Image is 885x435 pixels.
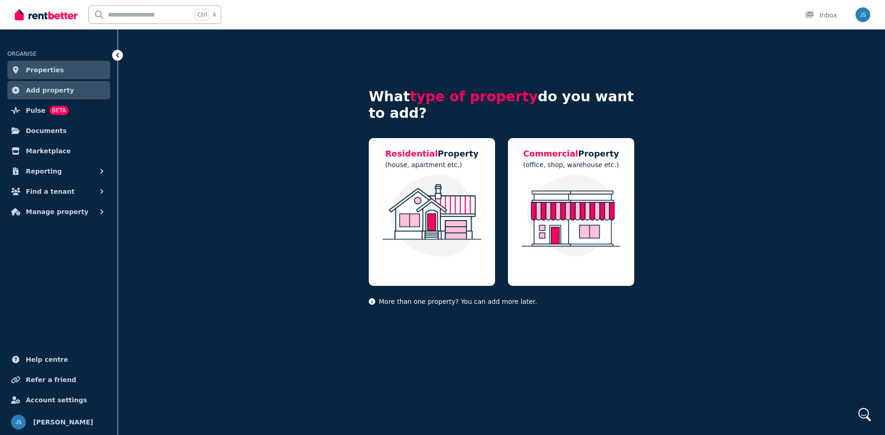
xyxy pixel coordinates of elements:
[7,122,110,140] a: Documents
[45,12,63,21] p: Active
[7,162,110,180] button: Reporting
[26,64,64,75] span: Properties
[11,415,26,429] img: Jethro Stokes
[854,404,876,426] iframe: Intercom live chat
[7,197,177,243] div: Rochelle says…
[8,282,177,298] textarea: Message…
[26,374,76,385] span: Refer a friend
[7,167,151,196] div: May I know the address of the property are you referring to?
[7,391,110,409] a: Account settings
[28,108,37,117] img: Profile image for Rochelle
[213,11,216,18] span: k
[7,203,110,221] button: Manage property
[7,51,36,57] span: ORGANISE
[523,147,619,160] h5: Property
[26,186,75,197] span: Find a tenant
[7,79,177,107] div: The RentBetter Team says…
[49,106,69,115] span: BETA
[26,394,87,406] span: Account settings
[7,350,110,369] a: Help centre
[144,4,162,21] button: Home
[7,79,124,99] div: Did that answer your question?
[7,243,177,304] div: The RentBetter Team says…
[523,149,578,158] span: Commercial
[7,128,151,166] div: Hi there, [PERSON_NAME] here just jumping in to see if you needed further help with this one?
[45,5,105,12] h1: [PERSON_NAME]
[33,417,93,428] span: [PERSON_NAME]
[17,252,127,263] div: Rate your conversation
[26,145,71,157] span: Marketplace
[369,297,634,306] p: More than one property? You can add more later.
[369,88,634,122] h4: What do you want to add?
[87,270,100,283] span: Great
[7,101,110,120] a: PulseBETA
[7,371,110,389] a: Refer a friend
[26,125,67,136] span: Documents
[7,197,151,235] div: I haven’t received a reply, so I’ll go ahead and close the chat, but just open it again if you ne...
[7,128,177,167] div: Rochelle says…
[14,302,22,309] button: Emoji picker
[517,175,625,257] img: Commercial Property
[15,85,116,94] div: Did that answer your question?
[15,133,144,161] div: Hi there, [PERSON_NAME] here just jumping in to see if you needed further help with this one?
[7,167,177,197] div: Rochelle says…
[195,9,209,21] span: Ctrl
[26,354,68,365] span: Help centre
[26,206,88,217] span: Manage property
[805,11,837,20] div: Inbox
[855,7,870,22] img: Jethro Stokes
[523,160,619,169] p: (office, shop, warehouse etc.)
[59,302,66,309] button: Start recording
[385,149,438,158] span: Residential
[44,270,57,283] span: Bad
[26,105,46,116] span: Pulse
[158,298,173,313] button: Send a message…
[15,203,144,230] div: I haven’t received a reply, so I’ll go ahead and close the chat, but just open it again if you ne...
[109,270,122,283] span: Amazing
[7,61,110,79] a: Properties
[26,166,62,177] span: Reporting
[65,270,78,283] span: OK
[15,28,170,73] div: Once the status changes from "Processing", you'll then be able to mark future payment periods as ...
[385,147,479,160] h5: Property
[40,110,91,116] b: [PERSON_NAME]
[7,81,110,99] a: Add property
[15,173,144,191] div: May I know the address of the property are you referring to?
[40,109,157,117] div: joined the conversation
[6,4,24,21] button: go back
[410,88,538,104] span: type of property
[26,85,74,96] span: Add property
[15,8,77,22] img: RentBetter
[378,175,486,257] img: Residential Property
[7,182,110,201] button: Find a tenant
[44,302,51,309] button: Upload attachment
[22,270,35,283] span: Terrible
[385,160,479,169] p: (house, apartment etc.)
[26,5,41,20] img: Profile image for Rochelle
[29,302,36,309] button: Gif picker
[7,107,177,128] div: Rochelle says…
[7,142,110,160] a: Marketplace
[162,4,178,20] div: Close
